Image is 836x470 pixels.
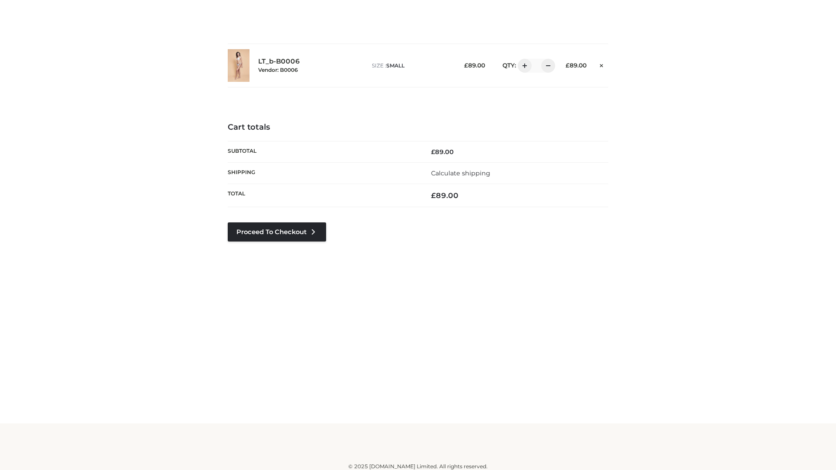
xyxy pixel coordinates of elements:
span: £ [464,62,468,69]
span: £ [431,148,435,156]
div: QTY: [494,59,552,73]
a: Remove this item [595,59,608,70]
img: LT_b-B0006 - SMALL [228,49,249,82]
small: Vendor: B0006 [258,67,298,73]
bdi: 89.00 [464,62,485,69]
th: Shipping [228,162,418,184]
th: Subtotal [228,141,418,162]
a: LT_b-B0006 [258,57,300,66]
th: Total [228,184,418,207]
span: £ [431,191,436,200]
a: Proceed to Checkout [228,222,326,242]
span: SMALL [386,62,405,69]
p: size : [372,62,451,70]
span: £ [566,62,570,69]
a: Calculate shipping [431,169,490,177]
h4: Cart totals [228,123,608,132]
bdi: 89.00 [431,148,454,156]
bdi: 89.00 [431,191,458,200]
bdi: 89.00 [566,62,587,69]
